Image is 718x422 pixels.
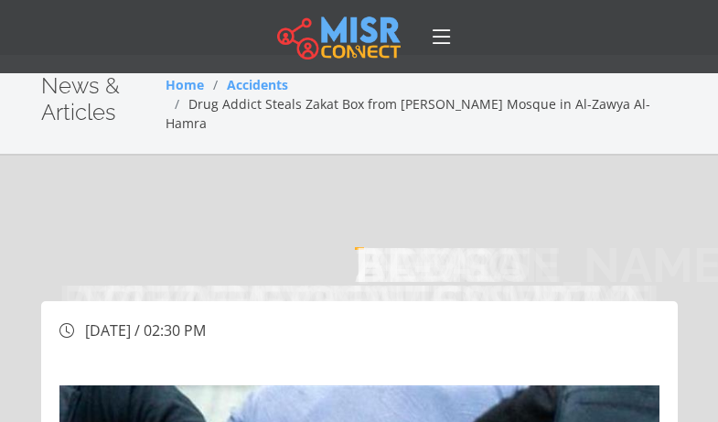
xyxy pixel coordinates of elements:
[227,76,288,93] a: Accidents
[166,76,204,93] a: Home
[166,95,650,132] span: Drug Addict Steals Zakat Box from [PERSON_NAME] Mosque in Al-Zawya Al-Hamra
[41,72,120,125] span: News & Articles
[85,320,206,341] span: [DATE] / 02:30 PM
[277,14,400,60] img: main.misr_connect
